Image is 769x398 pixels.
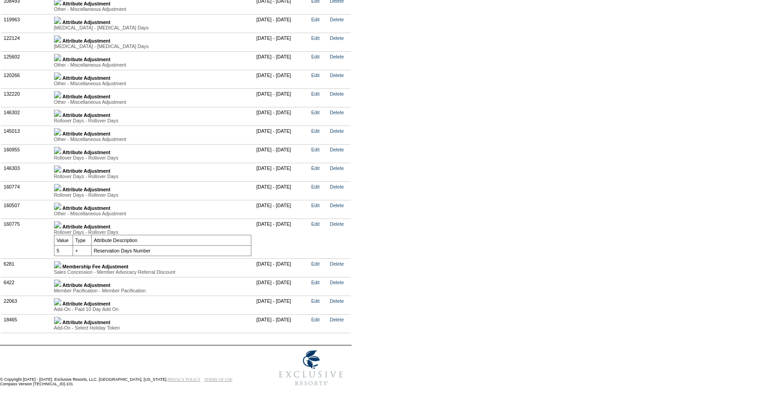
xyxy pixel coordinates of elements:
div: Other - Miscellaneous Adjustment [54,81,251,86]
a: Edit [311,317,319,322]
td: 146302 [1,107,52,126]
a: Edit [311,91,319,97]
a: Delete [330,221,344,227]
td: 6281 [1,258,52,277]
div: Other - Miscellaneous Adjustment [54,136,251,142]
a: Edit [311,280,319,285]
td: [DATE] - [DATE] [254,126,309,144]
img: b_plus.gif [54,35,61,43]
div: Add-On - Select Holiday Token [54,325,251,330]
b: Attribute Adjustment [63,282,111,288]
b: Attribute Adjustment [63,131,111,136]
td: [DATE] - [DATE] [254,218,309,258]
td: 119963 [1,14,52,33]
td: [DATE] - [DATE] [254,277,309,296]
div: [MEDICAL_DATA] - [MEDICAL_DATA] Days [54,44,251,49]
img: b_plus.gif [54,298,61,306]
td: [DATE] - [DATE] [254,51,309,70]
img: b_plus.gif [54,165,61,173]
a: Edit [311,35,319,41]
b: Attribute Adjustment [63,187,111,192]
b: Attribute Adjustment [63,150,111,155]
img: b_plus.gif [54,110,61,117]
td: 160774 [1,181,52,200]
a: Delete [330,280,344,285]
a: TERMS OF USE [204,377,233,382]
td: + [73,245,91,256]
b: Attribute Adjustment [63,94,111,99]
td: 160955 [1,144,52,163]
a: Delete [330,17,344,22]
td: Attribute Description [91,235,251,245]
td: 5 [54,245,73,256]
td: [DATE] - [DATE] [254,181,309,200]
b: Attribute Adjustment [63,205,111,211]
b: Attribute Adjustment [63,168,111,174]
a: Delete [330,165,344,171]
td: [DATE] - [DATE] [254,144,309,163]
div: Rollover Days - Rollover Days [54,192,251,198]
div: Other - Miscellaneous Adjustment [54,99,251,105]
a: Edit [311,128,319,134]
b: Attribute Adjustment [63,320,111,325]
a: Delete [330,73,344,78]
td: [DATE] - [DATE] [254,296,309,314]
td: [DATE] - [DATE] [254,163,309,181]
a: Edit [311,73,319,78]
img: b_plus.gif [54,280,61,287]
img: b_plus.gif [54,128,61,136]
td: [DATE] - [DATE] [254,70,309,88]
b: Attribute Adjustment [63,38,111,44]
a: Delete [330,35,344,41]
div: Rollover Days - Rollover Days [54,174,251,179]
b: Attribute Adjustment [63,112,111,118]
td: [DATE] - [DATE] [254,107,309,126]
b: Attribute Adjustment [63,75,111,81]
td: [DATE] - [DATE] [254,14,309,33]
div: Member Pacification - Member Pacification [54,288,251,293]
a: Edit [311,147,319,152]
td: 145013 [1,126,52,144]
a: Edit [311,165,319,171]
img: b_plus.gif [54,17,61,24]
a: Delete [330,203,344,208]
a: Delete [330,317,344,322]
img: b_plus.gif [54,261,61,268]
td: 18465 [1,314,52,333]
img: b_plus.gif [54,203,61,210]
div: Other - Miscellaneous Adjustment [54,211,251,216]
img: b_plus.gif [54,184,61,191]
img: b_plus.gif [54,317,61,324]
img: Exclusive Resorts [270,345,352,391]
td: Value [54,235,73,245]
div: Rollover Days - Rollover Days [54,155,251,160]
b: Attribute Adjustment [63,1,111,6]
a: Edit [311,17,319,22]
a: Edit [311,54,319,59]
b: Attribute Adjustment [63,224,111,229]
div: Rollover Days - Rollover Days [54,229,251,235]
a: Delete [330,147,344,152]
a: Delete [330,110,344,115]
td: 125602 [1,51,52,70]
img: b_plus.gif [54,54,61,61]
a: PRIVACY POLICY [167,377,201,382]
img: b_minus.gif [54,221,61,228]
td: [DATE] - [DATE] [254,200,309,218]
a: Edit [311,298,319,304]
td: 160507 [1,200,52,218]
div: Other - Miscellaneous Adjustment [54,6,251,12]
td: 120266 [1,70,52,88]
a: Edit [311,184,319,189]
div: Other - Miscellaneous Adjustment [54,62,251,68]
a: Edit [311,261,319,267]
b: Attribute Adjustment [63,19,111,25]
div: Rollover Days - Rollover Days [54,118,251,123]
a: Delete [330,54,344,59]
td: Type [73,235,91,245]
td: [DATE] - [DATE] [254,33,309,51]
td: [DATE] - [DATE] [254,314,309,333]
b: Attribute Adjustment [63,57,111,62]
img: b_plus.gif [54,91,61,98]
a: Delete [330,91,344,97]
